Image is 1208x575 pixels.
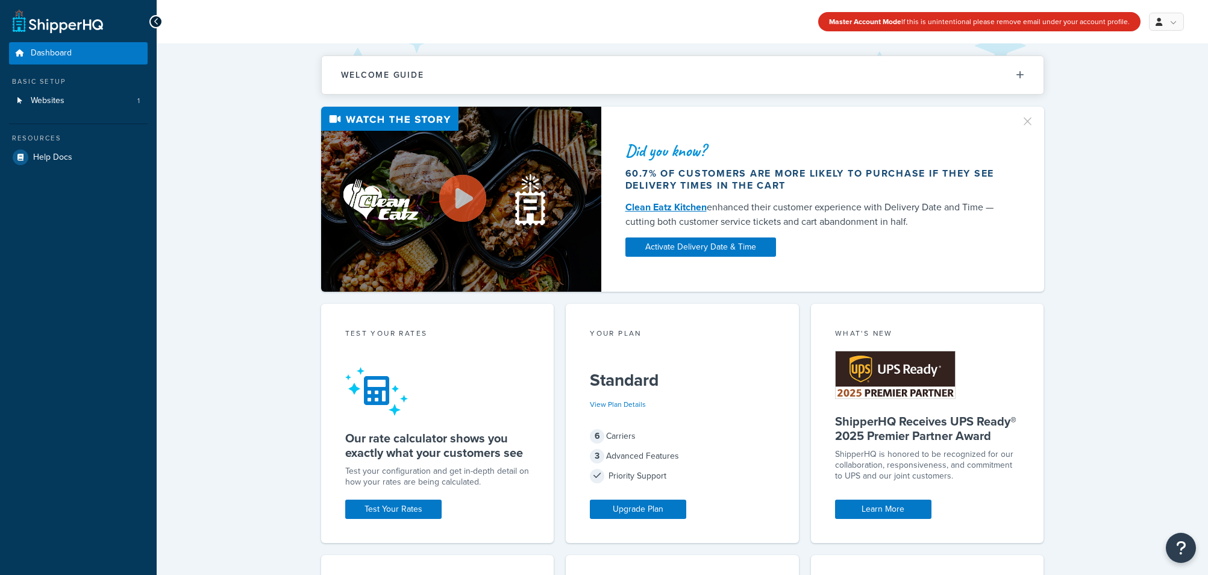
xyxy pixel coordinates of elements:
div: Carriers [590,428,775,445]
div: Priority Support [590,468,775,485]
div: Test your configuration and get in-depth detail on how your rates are being calculated. [345,466,530,488]
a: Learn More [835,500,931,519]
img: Video thumbnail [321,107,601,292]
div: Did you know? [625,142,1006,159]
div: What's New [835,328,1020,342]
div: Advanced Features [590,448,775,465]
a: Websites1 [9,90,148,112]
h2: Welcome Guide [341,71,424,80]
a: Help Docs [9,146,148,168]
div: Your Plan [590,328,775,342]
h5: Standard [590,371,775,390]
a: Dashboard [9,42,148,64]
div: enhanced their customer experience with Delivery Date and Time — cutting both customer service ti... [625,200,1006,229]
div: Basic Setup [9,77,148,87]
span: Dashboard [31,48,72,58]
a: View Plan Details [590,399,646,410]
p: ShipperHQ is honored to be recognized for our collaboration, responsiveness, and commitment to UP... [835,449,1020,482]
span: Help Docs [33,152,72,163]
a: Clean Eatz Kitchen [625,200,707,214]
a: Activate Delivery Date & Time [625,237,776,257]
div: Test your rates [345,328,530,342]
button: Open Resource Center [1166,533,1196,563]
strong: Master Account Mode [829,16,901,27]
span: Websites [31,96,64,106]
div: 60.7% of customers are more likely to purchase if they see delivery times in the cart [625,168,1006,192]
span: 6 [590,429,604,444]
div: If this is unintentional please remove email under your account profile. [818,12,1141,31]
h5: ShipperHQ Receives UPS Ready® 2025 Premier Partner Award [835,414,1020,443]
a: Upgrade Plan [590,500,686,519]
h5: Our rate calculator shows you exactly what your customers see [345,431,530,460]
button: Welcome Guide [322,56,1044,94]
span: 1 [137,96,140,106]
div: Resources [9,133,148,143]
a: Test Your Rates [345,500,442,519]
li: Websites [9,90,148,112]
span: 3 [590,449,604,463]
